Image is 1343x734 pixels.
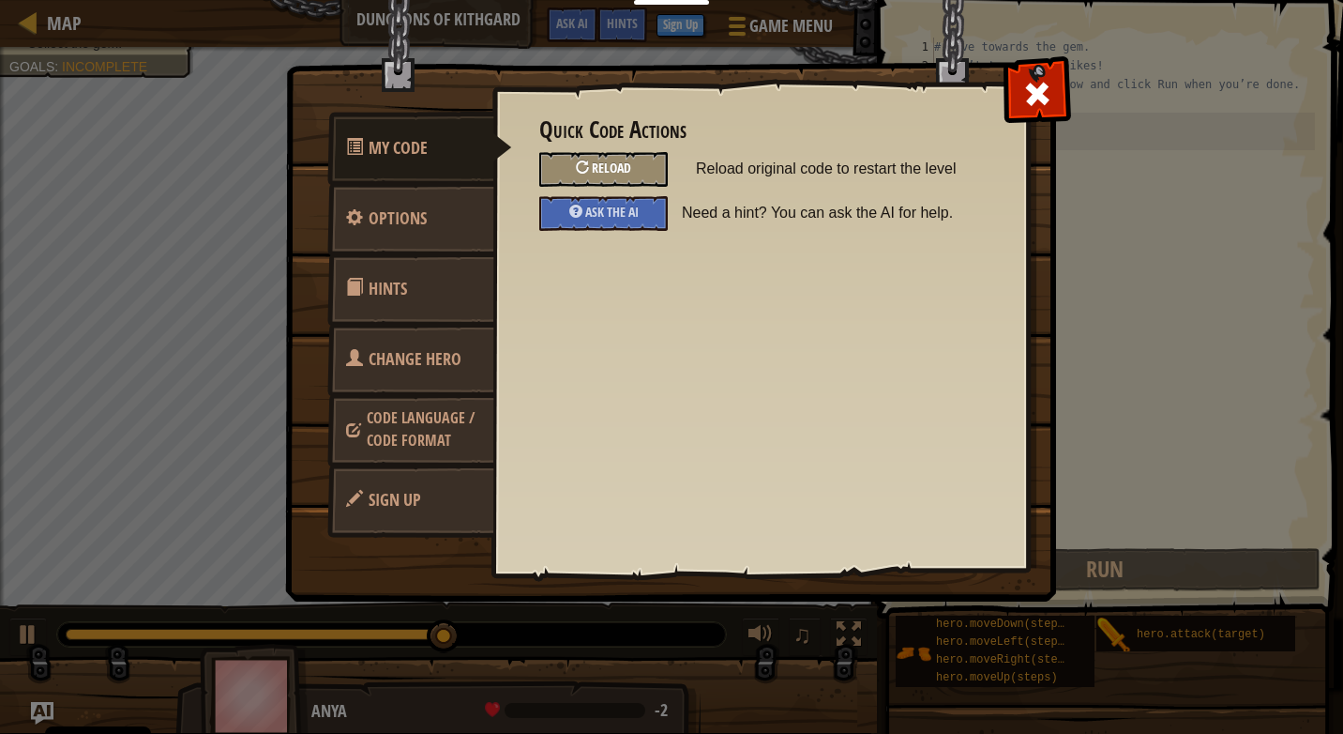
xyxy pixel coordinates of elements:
[539,196,668,231] div: Ask the AI
[369,488,421,512] span: Save your progress.
[585,203,639,221] span: Ask the AI
[539,152,668,187] div: Reload original code to restart the level
[696,152,981,186] span: Reload original code to restart the level
[539,117,981,143] h3: Quick Code Actions
[682,196,995,230] span: Need a hint? You can ask the AI for help.
[327,112,512,185] a: My Code
[369,347,461,371] span: Choose hero, language
[369,206,427,230] span: Configure settings
[592,159,631,176] span: Reload
[367,407,475,451] span: Choose hero, language
[327,182,494,255] a: Options
[369,136,428,160] span: Quick Code Actions
[369,277,407,300] span: Hints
